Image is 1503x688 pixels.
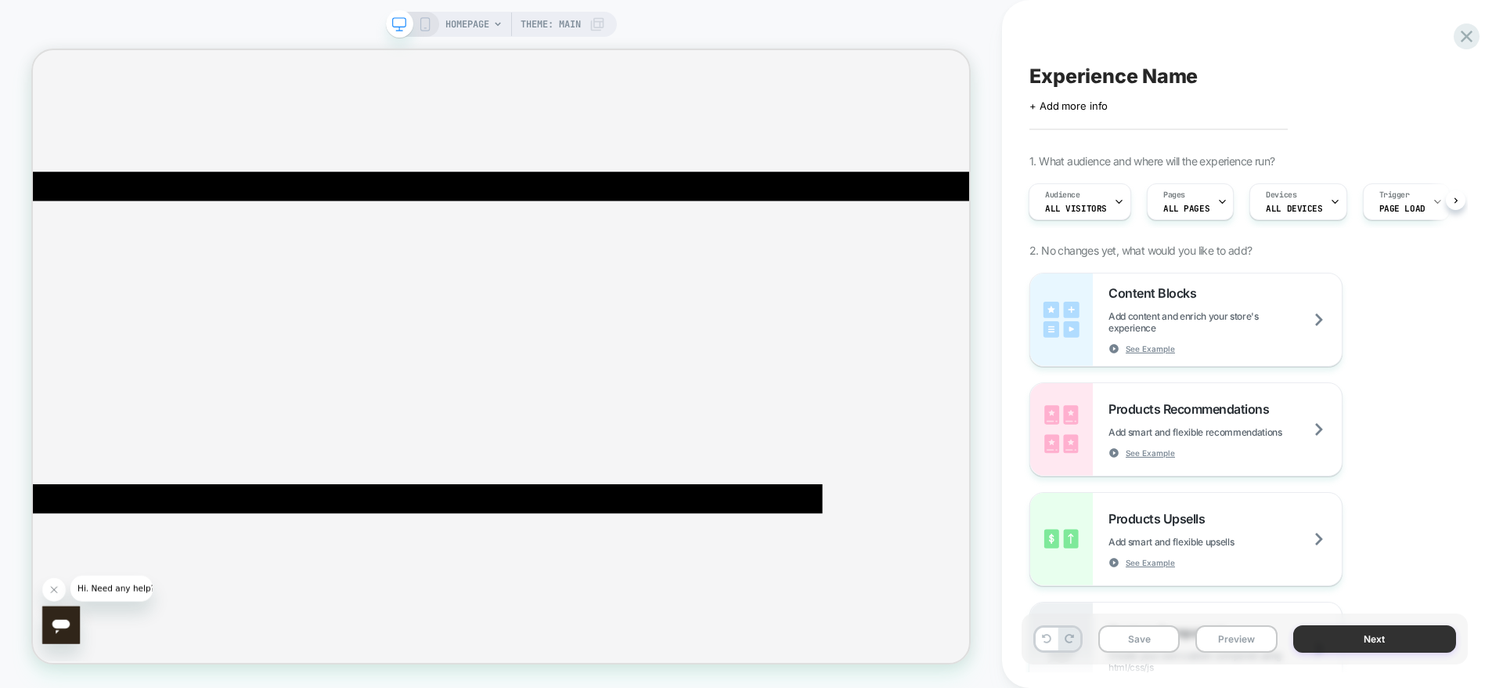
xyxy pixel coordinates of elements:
[1108,511,1213,527] span: Products Upsells
[1379,190,1410,201] span: Trigger
[1126,447,1175,458] span: See Example
[1108,310,1342,334] span: Add content and enrich your store's experience
[1379,203,1426,214] span: Page Load
[1108,401,1277,417] span: Products Recommendations
[1108,426,1321,438] span: Add smart and flexible recommendations
[1195,625,1277,653] button: Preview
[1126,343,1175,354] span: See Example
[1108,285,1204,301] span: Content Blocks
[1029,244,1252,257] span: 2. No changes yet, what would you like to add?
[1266,190,1296,201] span: Devices
[1045,190,1080,201] span: Audience
[1266,203,1322,214] span: ALL DEVICES
[1163,190,1185,201] span: Pages
[1029,100,1108,112] span: + Add more info
[521,12,581,37] span: Theme: MAIN
[1293,625,1457,653] button: Next
[1029,64,1198,88] span: Experience Name
[1108,536,1273,548] span: Add smart and flexible upsells
[1045,203,1107,214] span: All Visitors
[9,11,113,24] span: Hi. Need any help?
[1126,557,1175,568] span: See Example
[1098,625,1180,653] button: Save
[1029,154,1274,168] span: 1. What audience and where will the experience run?
[445,12,489,37] span: HOMEPAGE
[1163,203,1209,214] span: ALL PAGES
